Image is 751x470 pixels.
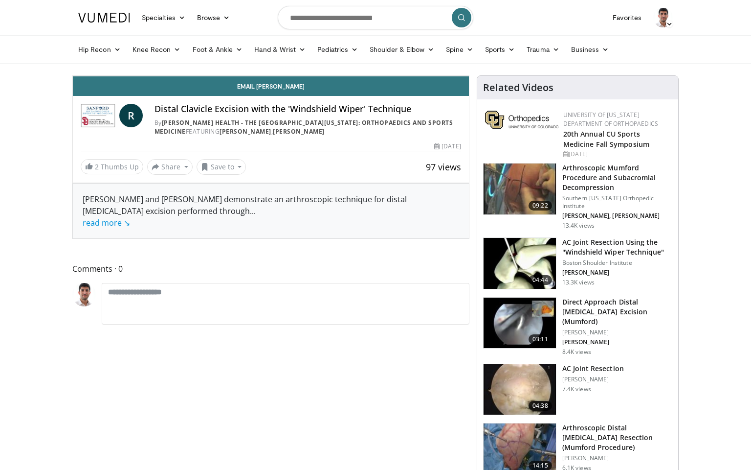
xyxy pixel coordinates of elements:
[562,348,591,356] p: 8.4K views
[562,222,595,230] p: 13.4K views
[426,161,461,173] span: 97 views
[81,159,143,174] a: 2 Thumbs Up
[562,338,672,346] p: [PERSON_NAME]
[521,40,565,59] a: Trauma
[191,8,236,27] a: Browse
[434,142,461,151] div: [DATE]
[197,159,246,175] button: Save to
[562,385,591,393] p: 7.4K views
[278,6,473,29] input: Search topics, interventions
[562,364,624,374] h3: AC Joint Resection
[562,376,624,383] p: [PERSON_NAME]
[83,193,459,229] div: [PERSON_NAME] and [PERSON_NAME] demonstrate an arthroscopic technique for distal [MEDICAL_DATA] e...
[155,118,461,136] div: By FEATURING ,
[529,334,552,344] span: 03:11
[483,82,553,94] h4: Related Videos
[484,364,556,415] img: 38873_0000_3.png.150x105_q85_crop-smart_upscale.jpg
[562,237,672,257] h3: AC Joint Resection Using the "Windshield Wiper Technique"
[563,111,658,128] a: University of [US_STATE] Department of Orthopaedics
[485,111,558,129] img: 355603a8-37da-49b6-856f-e00d7e9307d3.png.150x105_q85_autocrop_double_scale_upscale_version-0.2.png
[562,194,672,210] p: Southern [US_STATE] Orthopedic Institute
[484,238,556,289] img: 1163775_3.png.150x105_q85_crop-smart_upscale.jpg
[562,259,672,267] p: Boston Shoulder Institute
[562,212,672,220] p: [PERSON_NAME], [PERSON_NAME]
[78,13,130,23] img: VuMedi Logo
[607,8,647,27] a: Favorites
[483,364,672,416] a: 04:38 AC Joint Resection [PERSON_NAME] 7.4K views
[147,159,193,175] button: Share
[311,40,364,59] a: Pediatrics
[565,40,615,59] a: Business
[562,423,672,452] h3: Arthroscopic Distal [MEDICAL_DATA] Resection (Mumford Procedure)
[72,283,96,306] img: Avatar
[529,401,552,411] span: 04:38
[73,76,469,96] a: Email [PERSON_NAME]
[248,40,311,59] a: Hand & Wrist
[479,40,521,59] a: Sports
[273,127,325,136] a: [PERSON_NAME]
[562,454,672,462] p: [PERSON_NAME]
[72,40,127,59] a: Hip Recon
[220,127,271,136] a: [PERSON_NAME]
[562,269,672,277] p: [PERSON_NAME]
[483,297,672,356] a: 03:11 Direct Approach Distal [MEDICAL_DATA] Excision (Mumford) [PERSON_NAME] [PERSON_NAME] 8.4K v...
[440,40,479,59] a: Spine
[187,40,249,59] a: Foot & Ankle
[127,40,187,59] a: Knee Recon
[72,262,469,275] span: Comments 0
[562,297,672,327] h3: Direct Approach Distal [MEDICAL_DATA] Excision (Mumford)
[563,150,670,159] div: [DATE]
[562,329,672,336] p: [PERSON_NAME]
[364,40,440,59] a: Shoulder & Elbow
[483,237,672,289] a: 04:44 AC Joint Resection Using the "Windshield Wiper Technique" Boston Shoulder Institute [PERSON...
[653,8,673,27] img: Avatar
[83,206,256,228] span: ...
[483,163,672,230] a: 09:22 Arthroscopic Mumford Procedure and Subacromial Decompression Southern [US_STATE] Orthopedic...
[562,163,672,192] h3: Arthroscopic Mumford Procedure and Subacromial Decompression
[529,201,552,211] span: 09:22
[563,129,649,149] a: 20th Annual CU Sports Medicine Fall Symposium
[484,164,556,214] img: Mumford_100010853_2.jpg.150x105_q85_crop-smart_upscale.jpg
[136,8,191,27] a: Specialties
[119,104,143,127] a: R
[529,275,552,285] span: 04:44
[95,162,99,171] span: 2
[562,279,595,286] p: 13.3K views
[81,104,115,127] img: Sanford Health - The University of South Dakota School of Medicine: Orthopaedics and Sports Medicine
[484,298,556,349] img: MGngRNnbuHoiqTJH4xMDoxOjBrO-I4W8.150x105_q85_crop-smart_upscale.jpg
[83,217,130,228] a: read more ↘
[155,104,461,115] h4: Distal Clavicle Excision with the 'Windshield Wiper' Technique
[155,118,453,136] a: [PERSON_NAME] Health - The [GEOGRAPHIC_DATA][US_STATE]: Orthopaedics and Sports Medicine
